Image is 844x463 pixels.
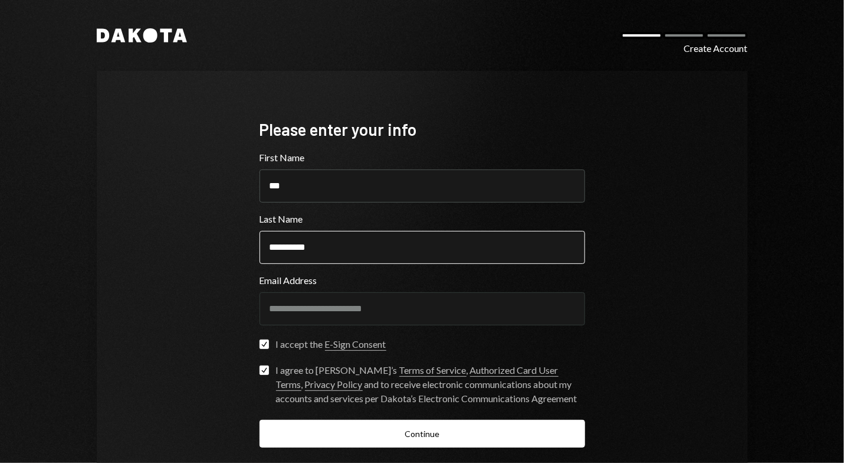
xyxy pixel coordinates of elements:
div: Please enter your info [260,118,585,141]
button: I accept the E-Sign Consent [260,340,269,349]
label: First Name [260,151,585,165]
label: Last Name [260,212,585,226]
button: Continue [260,420,585,448]
div: Create Account [684,41,748,56]
a: E-Sign Consent [325,338,386,351]
button: I agree to [PERSON_NAME]’s Terms of Service, Authorized Card User Terms, Privacy Policy and to re... [260,366,269,375]
a: Authorized Card User Terms [276,364,559,391]
div: I accept the [276,337,386,351]
a: Terms of Service [399,364,467,377]
label: Email Address [260,273,585,288]
div: I agree to [PERSON_NAME]’s , , and to receive electronic communications about my accounts and ser... [276,363,585,406]
a: Privacy Policy [305,379,363,391]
